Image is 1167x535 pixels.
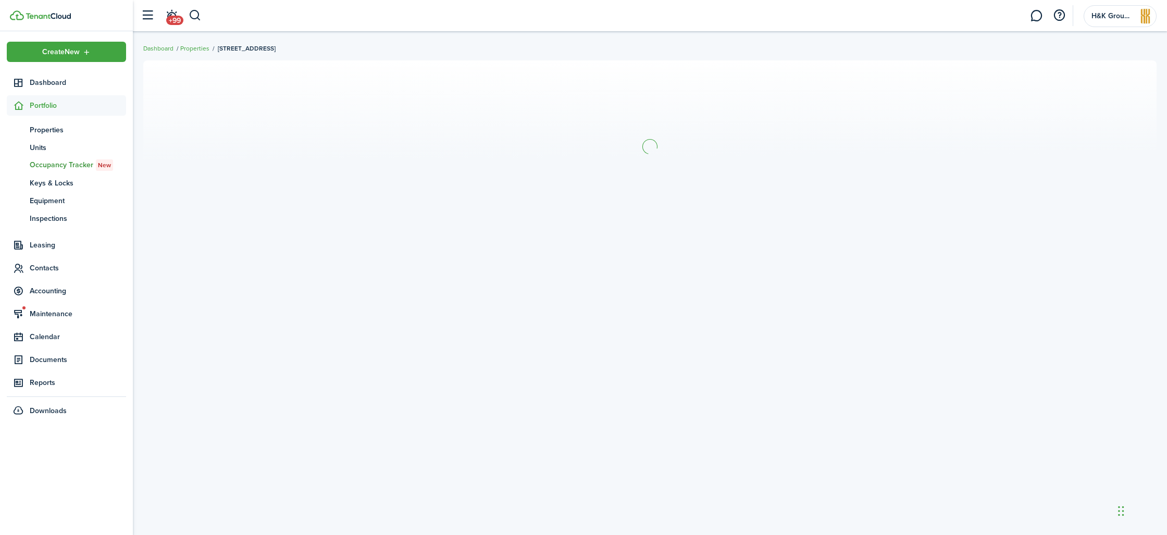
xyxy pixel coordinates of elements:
[7,372,126,393] a: Reports
[7,121,126,139] a: Properties
[988,422,1167,535] div: 聊天小组件
[98,160,111,170] span: New
[7,42,126,62] button: Open menu
[30,331,126,342] span: Calendar
[1118,495,1124,527] div: 拖动
[138,6,157,26] button: Open sidebar
[1026,3,1046,29] a: Messaging
[30,405,67,416] span: Downloads
[1050,7,1068,24] button: Open resource center
[30,77,126,88] span: Dashboard
[641,138,659,156] img: Loading
[7,139,126,156] a: Units
[30,159,126,171] span: Occupancy Tracker
[7,156,126,174] a: Occupancy TrackerNew
[30,308,126,319] span: Maintenance
[162,3,181,29] a: Notifications
[10,10,24,20] img: TenantCloud
[988,422,1167,535] iframe: Chat Widget
[30,142,126,153] span: Units
[26,13,71,19] img: TenantCloud
[1091,13,1133,20] span: H&K Group and Associates, Inc.
[30,263,126,273] span: Contacts
[30,377,126,388] span: Reports
[143,44,173,53] a: Dashboard
[30,354,126,365] span: Documents
[30,125,126,135] span: Properties
[30,195,126,206] span: Equipment
[7,192,126,209] a: Equipment
[30,178,126,189] span: Keys & Locks
[42,48,80,56] span: Create New
[180,44,209,53] a: Properties
[189,7,202,24] button: Search
[7,209,126,227] a: Inspections
[30,213,126,224] span: Inspections
[30,240,126,251] span: Leasing
[166,16,183,25] span: +99
[30,100,126,111] span: Portfolio
[218,44,276,53] span: [STREET_ADDRESS]
[1137,8,1154,24] img: H&K Group and Associates, Inc.
[7,72,126,93] a: Dashboard
[7,174,126,192] a: Keys & Locks
[30,285,126,296] span: Accounting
